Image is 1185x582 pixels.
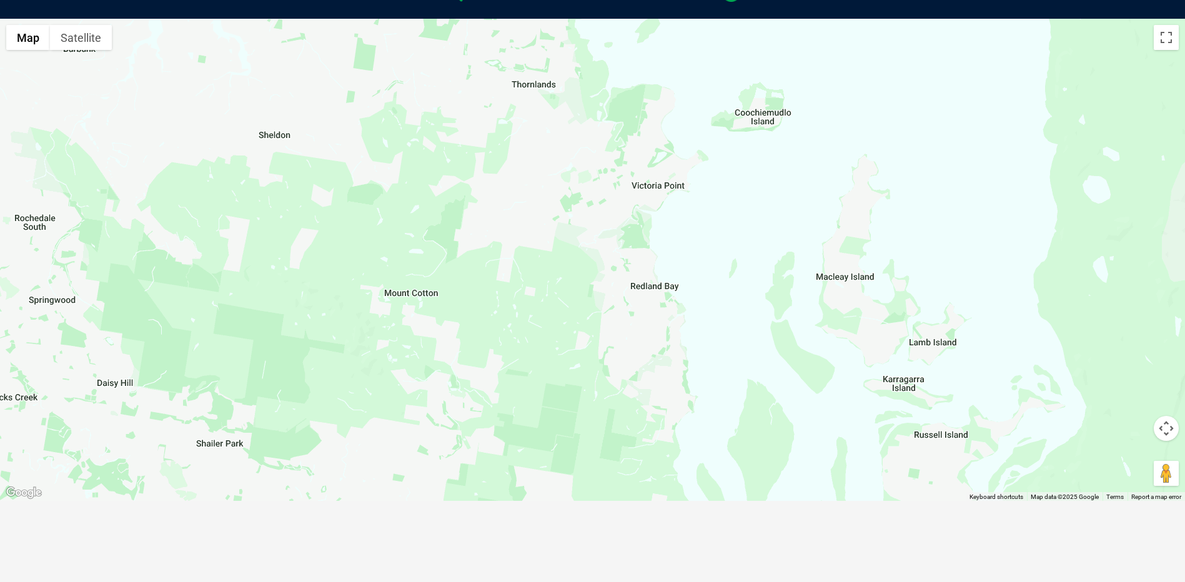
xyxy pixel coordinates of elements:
[1154,25,1179,50] button: Toggle fullscreen view
[50,25,112,50] button: Show satellite imagery
[969,493,1023,501] button: Keyboard shortcuts
[1154,461,1179,486] button: Drag Pegman onto the map to open Street View
[3,485,44,501] img: Google
[1031,493,1099,500] span: Map data ©2025 Google
[1154,416,1179,441] button: Map camera controls
[1106,493,1124,500] a: Terms
[1161,57,1173,69] button: Search
[3,485,44,501] a: Open this area in Google Maps (opens a new window)
[1131,493,1181,500] a: Report a map error
[6,25,50,50] button: Show street map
